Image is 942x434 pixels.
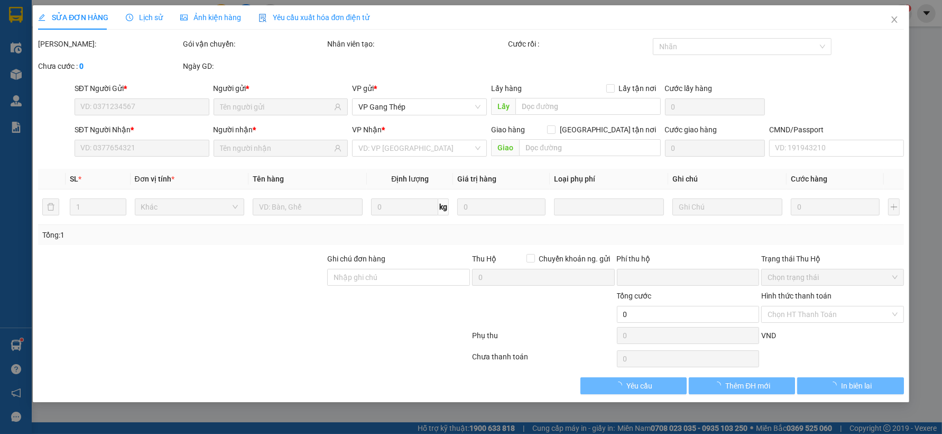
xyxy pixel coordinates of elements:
span: Thu Hộ [472,255,496,263]
div: Ngày GD: [183,60,326,72]
input: 0 [457,198,546,215]
span: Giao hàng [491,125,525,134]
input: Ghi Chú [672,198,782,215]
span: close [890,15,899,24]
div: SĐT Người Nhận [75,124,209,135]
input: VD: Bàn, Ghế [253,198,363,215]
div: Nhân viên tạo: [327,38,506,50]
label: Cước giao hàng [665,125,717,134]
button: Yêu cầu [580,377,687,394]
span: clock-circle [126,14,133,21]
label: Ghi chú đơn hàng [327,255,385,263]
button: Thêm ĐH mới [689,377,795,394]
div: CMND/Passport [769,124,904,135]
span: user [334,144,341,152]
span: SL [70,175,78,183]
span: loading [714,382,725,389]
button: In biên lai [797,377,903,394]
input: Cước lấy hàng [665,98,765,115]
span: kg [438,198,449,215]
input: Dọc đường [519,139,661,156]
span: VP Nhận [352,125,382,134]
span: SỬA ĐƠN HÀNG [38,13,108,22]
span: Khác [141,199,238,215]
button: plus [888,198,900,215]
span: Chọn trạng thái [768,269,898,285]
span: Ảnh kiện hàng [180,13,242,22]
div: VP gửi [352,83,487,94]
div: Trạng thái Thu Hộ [761,253,904,265]
span: Lịch sử [126,13,163,22]
label: Hình thức thanh toán [761,292,832,300]
span: VP Gang Thép [358,99,481,115]
img: icon [258,14,267,22]
input: Tên người gửi [220,101,333,113]
span: user [334,103,341,111]
div: [PERSON_NAME]: [38,38,181,50]
b: 0 [79,62,84,70]
img: logo.jpg [13,13,93,66]
span: Giao [491,139,519,156]
input: Dọc đường [515,98,661,115]
span: loading [615,382,626,389]
span: edit [38,14,45,21]
input: Ghi chú đơn hàng [327,269,470,286]
span: Lấy hàng [491,84,522,93]
span: [GEOGRAPHIC_DATA] tận nơi [556,124,661,135]
div: Phụ thu [471,330,616,348]
span: Cước hàng [791,175,827,183]
span: Tên hàng [253,175,284,183]
span: Giá trị hàng [457,175,496,183]
div: Người gửi [214,83,348,94]
span: In biên lai [841,380,872,392]
div: Tổng: 1 [42,229,364,241]
div: SĐT Người Gửi [75,83,209,94]
span: VND [761,331,776,340]
span: Lấy [491,98,515,115]
span: Định lượng [391,175,429,183]
span: Yêu cầu xuất hóa đơn điện tử [258,13,370,22]
label: Cước lấy hàng [665,84,713,93]
input: Cước giao hàng [665,140,765,157]
div: Phí thu hộ [617,253,760,269]
button: Close [880,5,909,35]
button: delete [42,198,59,215]
input: Tên người nhận [220,142,333,154]
span: Chuyển khoản ng. gửi [535,253,615,265]
div: Chưa cước : [38,60,181,72]
input: 0 [791,198,879,215]
div: Gói vận chuyển: [183,38,326,50]
span: Lấy tận nơi [615,83,661,94]
li: 271 - [PERSON_NAME] - [GEOGRAPHIC_DATA] - [GEOGRAPHIC_DATA] [99,26,442,39]
span: Yêu cầu [626,380,652,392]
span: picture [180,14,188,21]
th: Ghi chú [668,169,787,189]
div: Người nhận [214,124,348,135]
b: GỬI : VP Gang Thép [13,72,142,89]
div: Cước rồi : [508,38,651,50]
th: Loại phụ phí [550,169,668,189]
div: Chưa thanh toán [471,351,616,369]
span: Tổng cước [617,292,652,300]
span: Đơn vị tính [135,175,174,183]
span: loading [829,382,841,389]
span: Thêm ĐH mới [725,380,770,392]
